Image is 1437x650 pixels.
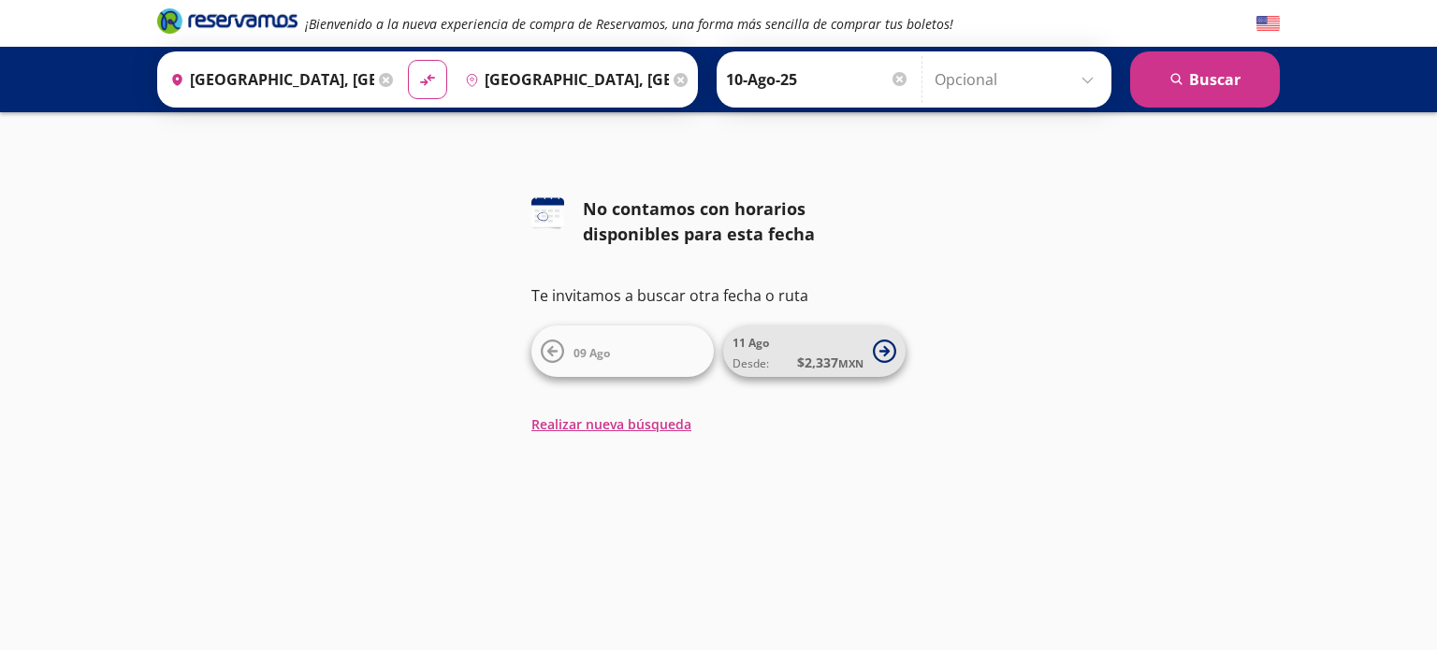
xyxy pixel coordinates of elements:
[531,284,906,307] p: Te invitamos a buscar otra fecha o ruta
[157,7,298,40] a: Brand Logo
[797,353,864,372] span: $ 2,337
[531,414,691,434] button: Realizar nueva búsqueda
[583,196,906,247] div: No contamos con horarios disponibles para esta fecha
[1130,51,1280,108] button: Buscar
[305,15,953,33] em: ¡Bienvenido a la nueva experiencia de compra de Reservamos, una forma más sencilla de comprar tus...
[163,56,374,103] input: Buscar Origen
[723,325,906,377] button: 11 AgoDesde:$2,337MXN
[1256,12,1280,36] button: English
[726,56,909,103] input: Elegir Fecha
[457,56,669,103] input: Buscar Destino
[935,56,1102,103] input: Opcional
[157,7,298,35] i: Brand Logo
[573,345,610,361] span: 09 Ago
[733,335,769,351] span: 11 Ago
[838,356,864,370] small: MXN
[531,325,714,377] button: 09 Ago
[733,355,769,372] span: Desde:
